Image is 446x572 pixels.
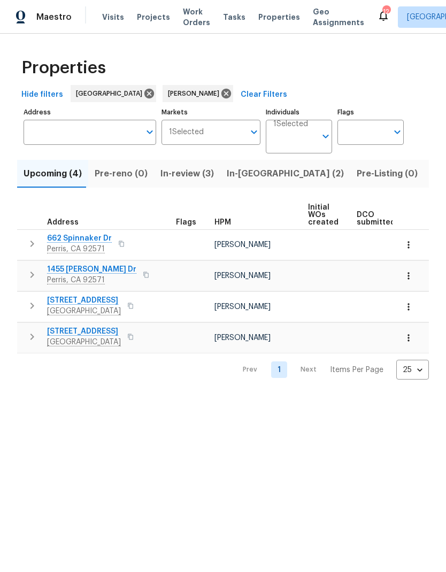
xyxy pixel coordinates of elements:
[236,85,291,105] button: Clear Filters
[214,241,271,249] span: [PERSON_NAME]
[21,63,106,73] span: Properties
[247,125,262,140] button: Open
[357,211,395,226] span: DCO submitted
[24,166,82,181] span: Upcoming (4)
[21,88,63,102] span: Hide filters
[24,109,156,115] label: Address
[227,166,344,181] span: In-[GEOGRAPHIC_DATA] (2)
[382,6,390,17] div: 12
[308,204,339,226] span: Initial WOs created
[313,6,364,28] span: Geo Assignments
[233,360,429,380] nav: Pagination Navigation
[163,85,233,102] div: [PERSON_NAME]
[76,88,147,99] span: [GEOGRAPHIC_DATA]
[183,6,210,28] span: Work Orders
[390,125,405,140] button: Open
[142,125,157,140] button: Open
[396,356,429,384] div: 25
[330,365,383,375] p: Items Per Page
[137,12,170,22] span: Projects
[241,88,287,102] span: Clear Filters
[214,303,271,311] span: [PERSON_NAME]
[160,166,214,181] span: In-review (3)
[271,361,287,378] a: Goto page 1
[214,219,231,226] span: HPM
[102,12,124,22] span: Visits
[258,12,300,22] span: Properties
[223,13,245,21] span: Tasks
[17,85,67,105] button: Hide filters
[47,219,79,226] span: Address
[95,166,148,181] span: Pre-reno (0)
[357,166,418,181] span: Pre-Listing (0)
[176,219,196,226] span: Flags
[162,109,261,115] label: Markets
[318,129,333,144] button: Open
[71,85,156,102] div: [GEOGRAPHIC_DATA]
[214,272,271,280] span: [PERSON_NAME]
[169,128,204,137] span: 1 Selected
[168,88,224,99] span: [PERSON_NAME]
[337,109,404,115] label: Flags
[273,120,308,129] span: 1 Selected
[36,12,72,22] span: Maestro
[266,109,332,115] label: Individuals
[214,334,271,342] span: [PERSON_NAME]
